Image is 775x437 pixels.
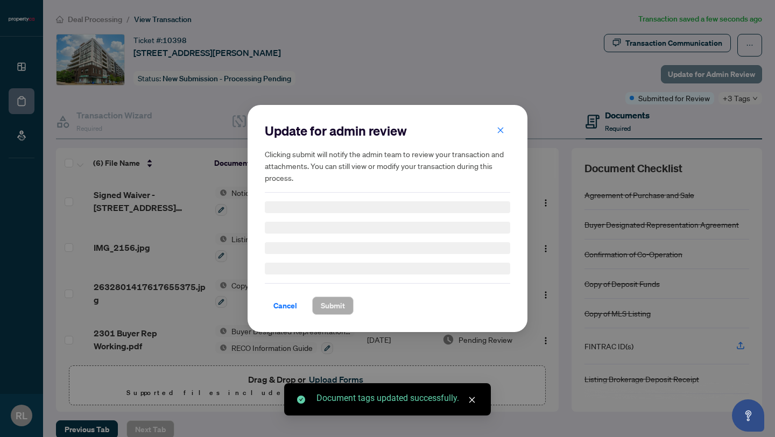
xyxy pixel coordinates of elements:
[732,399,764,432] button: Open asap
[312,297,354,315] button: Submit
[497,126,504,134] span: close
[297,396,305,404] span: check-circle
[468,396,476,404] span: close
[265,122,510,139] h2: Update for admin review
[466,394,478,406] a: Close
[265,148,510,184] h5: Clicking submit will notify the admin team to review your transaction and attachments. You can st...
[273,297,297,314] span: Cancel
[316,392,478,405] div: Document tags updated successfully.
[265,297,306,315] button: Cancel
